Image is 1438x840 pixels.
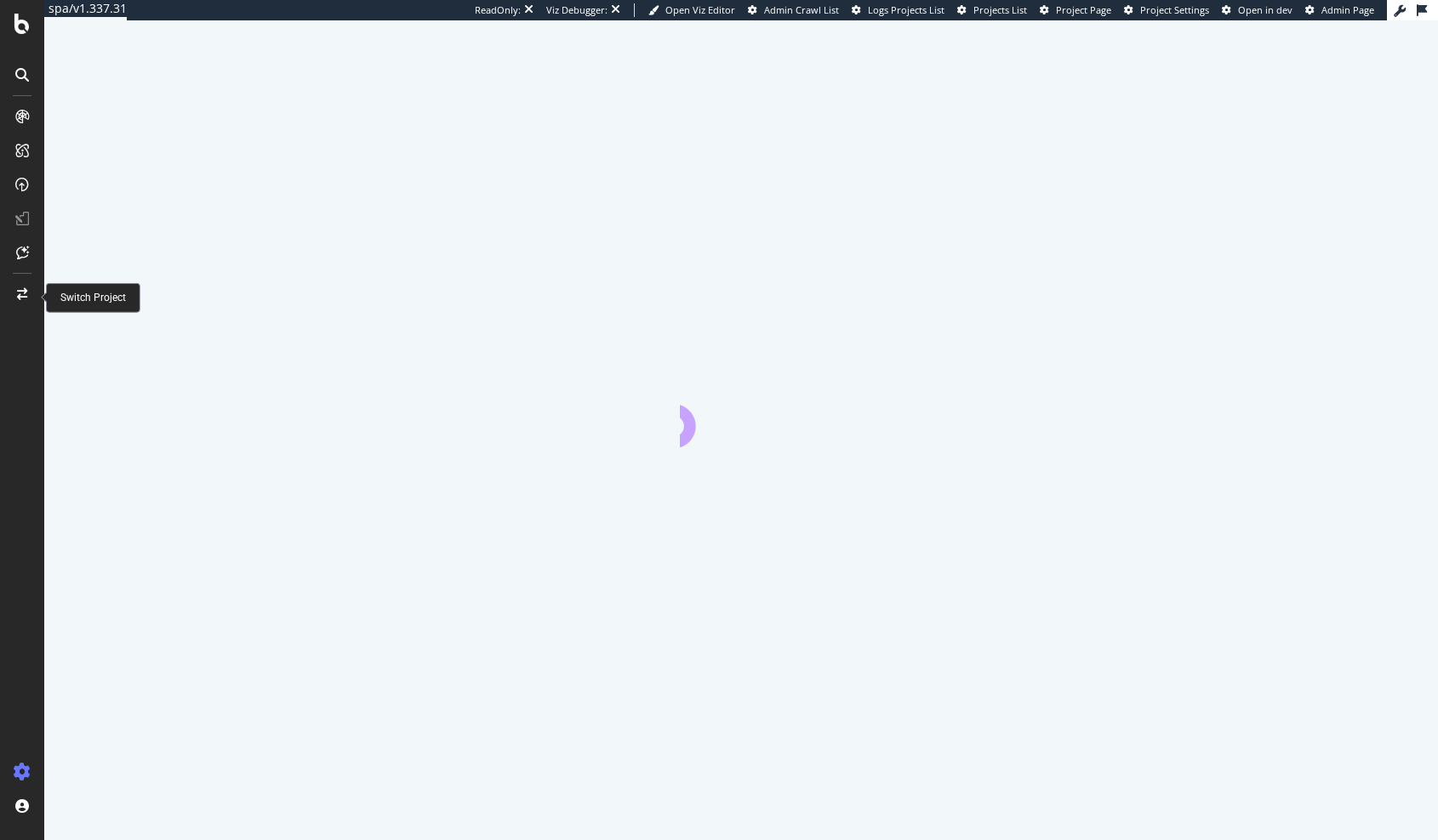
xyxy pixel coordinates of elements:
[764,3,839,16] span: Admin Crawl List
[1056,3,1111,16] span: Project Page
[1140,3,1209,16] span: Project Settings
[475,3,521,17] div: ReadOnly:
[973,3,1027,16] span: Projects List
[648,3,735,17] a: Open Viz Editor
[1321,3,1374,16] span: Admin Page
[957,3,1027,17] a: Projects List
[1124,3,1209,17] a: Project Settings
[665,3,735,16] span: Open Viz Editor
[60,291,126,305] div: Switch Project
[1040,3,1111,17] a: Project Page
[1305,3,1374,17] a: Admin Page
[1238,3,1292,16] span: Open in dev
[748,3,839,17] a: Admin Crawl List
[868,3,944,16] span: Logs Projects List
[1222,3,1292,17] a: Open in dev
[852,3,944,17] a: Logs Projects List
[680,386,802,447] div: animation
[546,3,608,17] div: Viz Debugger:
